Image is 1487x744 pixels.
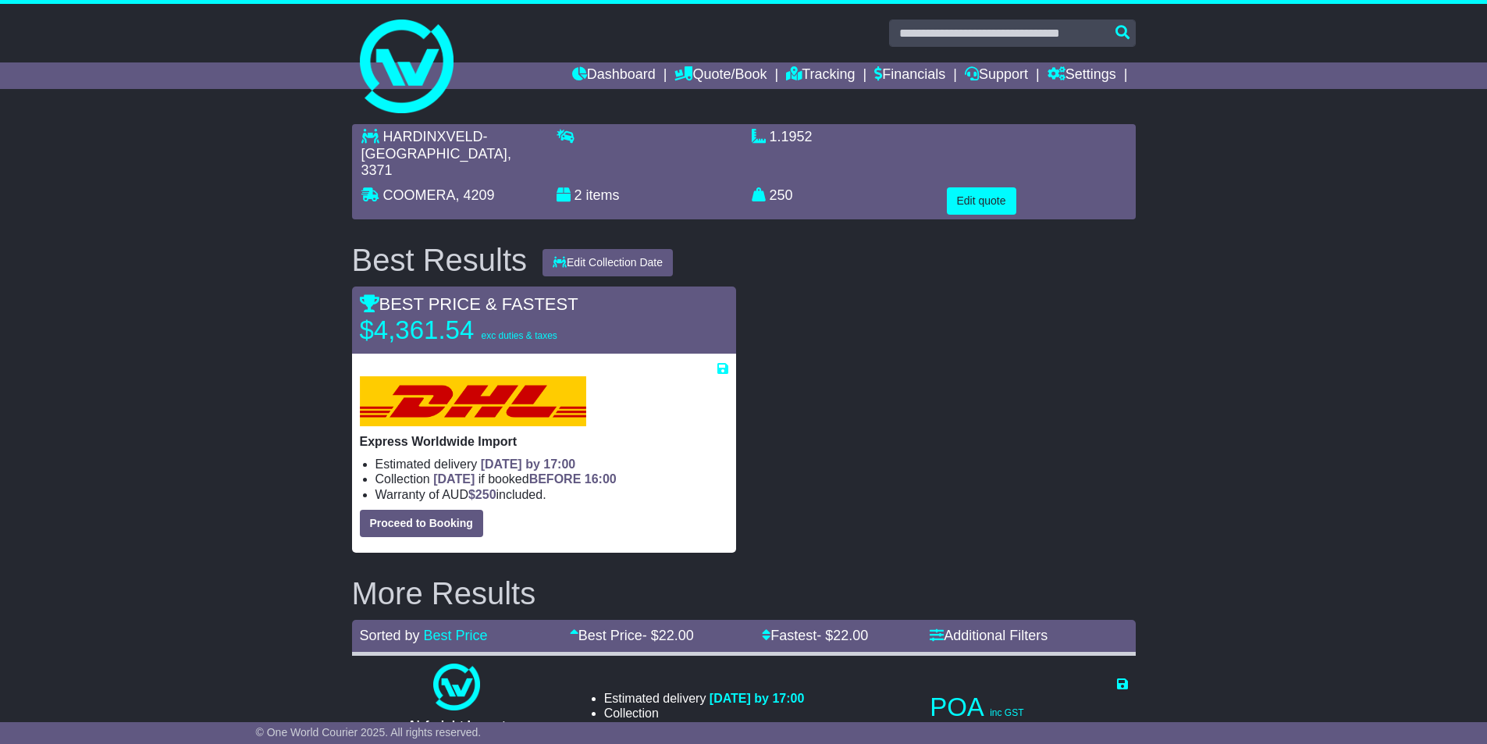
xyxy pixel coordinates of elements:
[256,726,482,739] span: © One World Courier 2025. All rights reserved.
[375,487,728,502] li: Warranty of AUD included.
[352,576,1136,611] h2: More Results
[481,330,557,341] span: exc duties & taxes
[570,628,694,643] a: Best Price- $22.00
[468,488,496,501] span: $
[529,472,582,486] span: BEFORE
[433,472,616,486] span: if booked
[659,628,694,643] span: 22.00
[585,472,617,486] span: 16:00
[424,628,488,643] a: Best Price
[572,62,656,89] a: Dashboard
[360,294,578,314] span: BEST PRICE & FASTEST
[762,628,868,643] a: Fastest- $22.00
[360,376,586,426] img: DHL: Express Worldwide Import
[360,628,420,643] span: Sorted by
[786,62,855,89] a: Tracking
[475,488,496,501] span: 250
[433,472,475,486] span: [DATE]
[642,628,694,643] span: - $
[833,628,868,643] span: 22.00
[575,187,582,203] span: 2
[344,243,535,277] div: Best Results
[361,146,511,179] span: , 3371
[947,187,1016,215] button: Edit quote
[433,664,480,710] img: One World Courier: Airfreight Import (quotes take 24-48 hours)
[930,628,1048,643] a: Additional Filters
[375,472,728,486] li: Collection
[770,129,813,144] span: 1.1952
[360,434,728,449] p: Express Worldwide Import
[965,62,1028,89] a: Support
[930,692,1127,723] p: POA
[383,187,456,203] span: COOMERA
[456,187,495,203] span: , 4209
[543,249,673,276] button: Edit Collection Date
[816,628,868,643] span: - $
[481,457,576,471] span: [DATE] by 17:00
[604,706,805,721] li: Collection
[874,62,945,89] a: Financials
[360,510,483,537] button: Proceed to Booking
[674,62,767,89] a: Quote/Book
[375,457,728,472] li: Estimated delivery
[710,692,805,705] span: [DATE] by 17:00
[1048,62,1116,89] a: Settings
[604,721,805,736] li: Warranty of AUD included.
[586,187,620,203] span: items
[770,187,793,203] span: 250
[361,129,507,162] span: HARDINXVELD-[GEOGRAPHIC_DATA]
[360,315,557,346] p: $4,361.54
[604,691,805,706] li: Estimated delivery
[990,707,1023,718] span: inc GST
